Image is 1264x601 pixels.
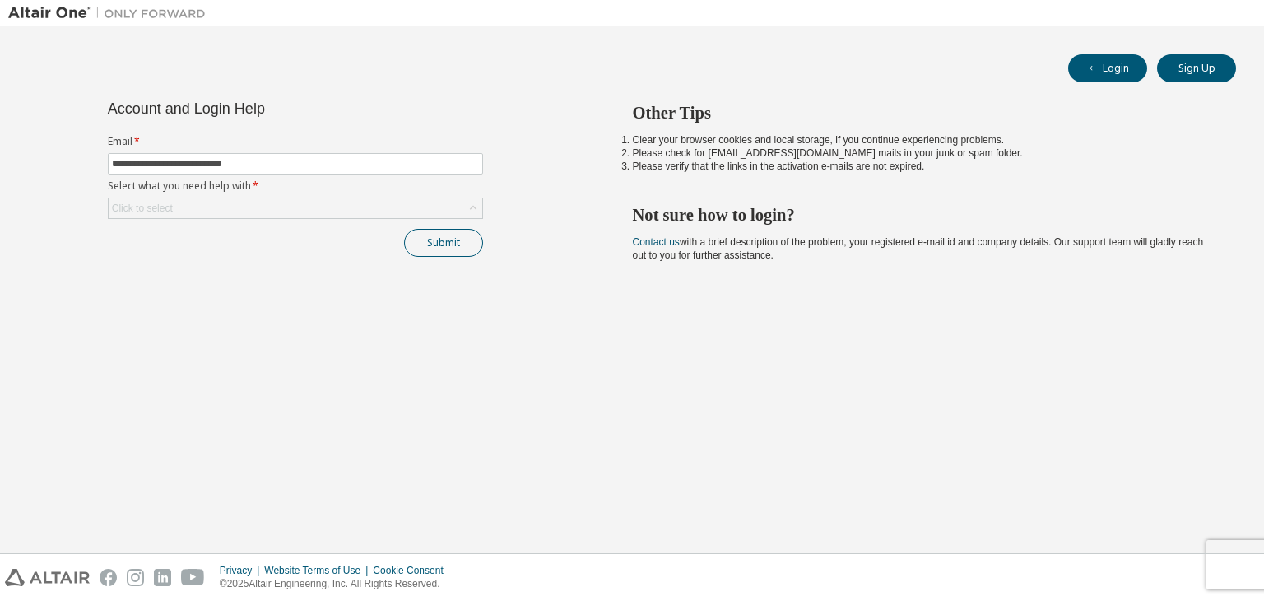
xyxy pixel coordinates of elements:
p: © 2025 Altair Engineering, Inc. All Rights Reserved. [220,577,453,591]
li: Clear your browser cookies and local storage, if you continue experiencing problems. [633,133,1207,147]
img: instagram.svg [127,569,144,586]
div: Click to select [109,198,482,218]
a: Contact us [633,236,680,248]
img: linkedin.svg [154,569,171,586]
li: Please verify that the links in the activation e-mails are not expired. [633,160,1207,173]
img: facebook.svg [100,569,117,586]
div: Account and Login Help [108,102,408,115]
button: Login [1068,54,1147,82]
h2: Other Tips [633,102,1207,123]
div: Click to select [112,202,173,215]
div: Privacy [220,564,264,577]
img: youtube.svg [181,569,205,586]
img: Altair One [8,5,214,21]
button: Sign Up [1157,54,1236,82]
div: Website Terms of Use [264,564,373,577]
h2: Not sure how to login? [633,204,1207,226]
span: with a brief description of the problem, your registered e-mail id and company details. Our suppo... [633,236,1204,261]
label: Select what you need help with [108,179,483,193]
img: altair_logo.svg [5,569,90,586]
li: Please check for [EMAIL_ADDRESS][DOMAIN_NAME] mails in your junk or spam folder. [633,147,1207,160]
div: Cookie Consent [373,564,453,577]
label: Email [108,135,483,148]
button: Submit [404,229,483,257]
